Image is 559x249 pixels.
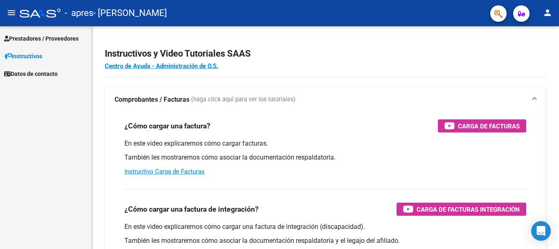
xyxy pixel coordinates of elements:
mat-icon: menu [7,8,16,18]
h2: Instructivos y Video Tutoriales SAAS [105,46,546,62]
span: - apres [65,4,93,22]
a: Centro de Ayuda - Administración de O.S. [105,62,218,70]
strong: Comprobantes / Facturas [115,95,189,104]
button: Carga de Facturas [438,119,526,132]
span: Datos de contacto [4,69,58,78]
button: Carga de Facturas Integración [397,203,526,216]
span: (haga click aquí para ver los tutoriales) [191,95,295,104]
p: También les mostraremos cómo asociar la documentación respaldatoria. [124,153,526,162]
p: En este video explicaremos cómo cargar facturas. [124,139,526,148]
div: Open Intercom Messenger [531,221,551,241]
p: En este video explicaremos cómo cargar una factura de integración (discapacidad). [124,222,526,231]
p: También les mostraremos cómo asociar la documentación respaldatoria y el legajo del afiliado. [124,236,526,245]
mat-expansion-panel-header: Comprobantes / Facturas (haga click aquí para ver los tutoriales) [105,87,546,113]
a: Instructivo Carga de Facturas [124,168,205,175]
span: Carga de Facturas Integración [417,204,520,215]
h3: ¿Cómo cargar una factura de integración? [124,203,259,215]
span: - [PERSON_NAME] [93,4,167,22]
span: Carga de Facturas [458,121,520,131]
span: Prestadores / Proveedores [4,34,79,43]
mat-icon: person [543,8,552,18]
span: Instructivos [4,52,42,61]
h3: ¿Cómo cargar una factura? [124,120,210,132]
